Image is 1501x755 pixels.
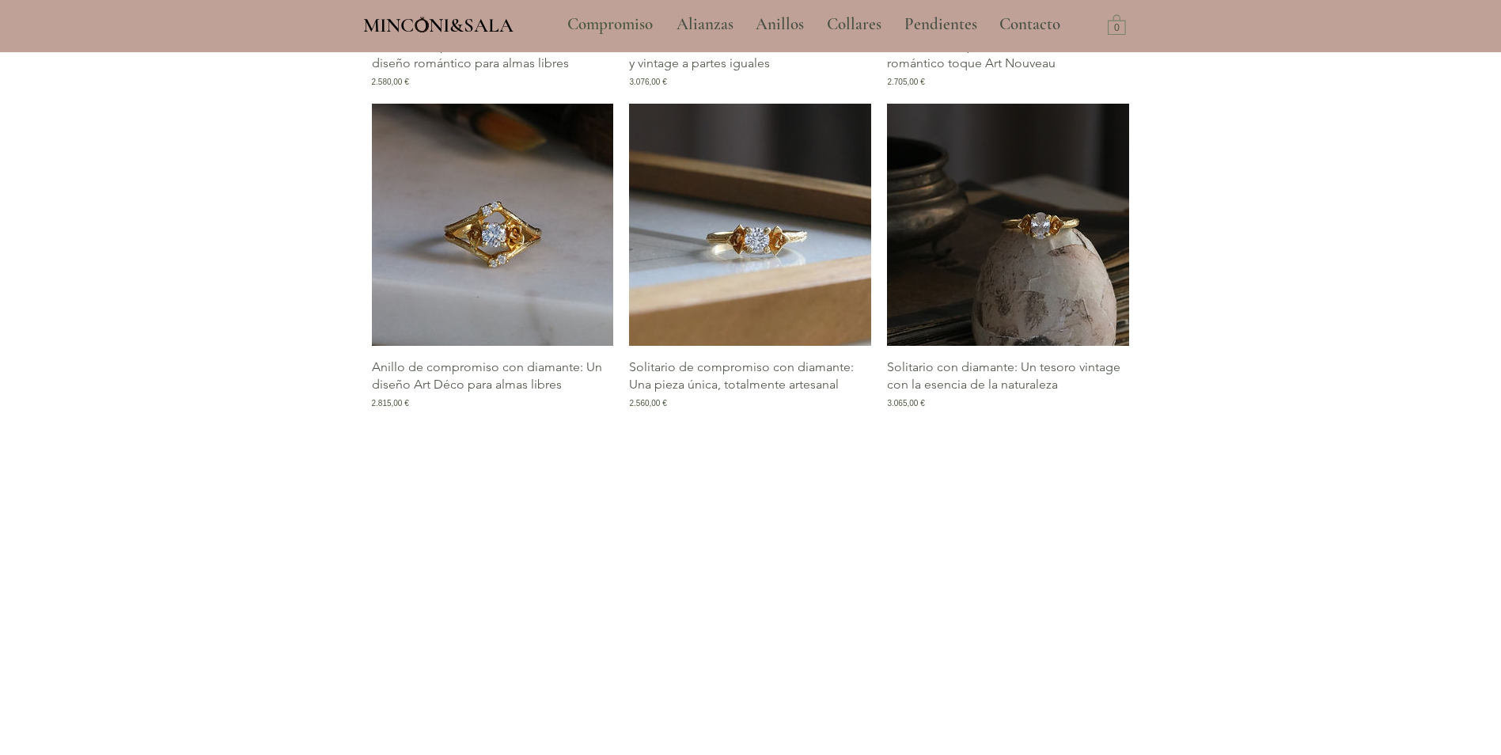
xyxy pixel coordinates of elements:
[1114,23,1120,34] text: 0
[629,359,871,409] a: Solitario de compromiso con diamante: Una pieza única, totalmente artesanal2.560,00 €
[629,397,666,409] span: 2.560,00 €
[629,76,666,88] span: 3.076,00 €
[887,359,1129,394] p: Solitario con diamante: Un tesoro vintage con la esencia de la naturaleza
[819,5,889,44] p: Collares
[629,37,871,73] p: Solitario con diamante natural: Romántico y vintage a partes iguales
[887,37,1129,88] a: Anillo de compromiso diferente: Un romántico toque Art Nouveau2.705,00 €
[363,10,514,36] a: MINCONI&SALA
[893,5,987,44] a: Pendientes
[887,397,924,409] span: 3.065,00 €
[987,5,1073,44] a: Contacto
[372,359,614,409] a: Anillo de compromiso con diamante: Un diseño Art Déco para almas libres2.815,00 €
[372,76,409,88] span: 2.580,00 €
[629,359,871,394] p: Solitario de compromiso con diamante: Una pieza única, totalmente artesanal
[991,5,1068,44] p: Contacto
[815,5,893,44] a: Collares
[372,37,614,73] p: Solitario de pedida con diamante: Un diseño romántico para almas libres
[629,37,871,88] a: Solitario con diamante natural: Romántico y vintage a partes iguales3.076,00 €
[744,5,815,44] a: Anillos
[896,5,985,44] p: Pendientes
[372,104,614,409] div: Galería de Anillo de compromiso con diamante: Un diseño Art Déco para almas libres
[629,104,871,409] div: Galería de Solitario de compromiso con diamante: Una pieza única, totalmente artesanal
[559,5,661,44] p: Compromiso
[372,359,614,394] p: Anillo de compromiso con diamante: Un diseño Art Déco para almas libres
[748,5,812,44] p: Anillos
[372,37,614,88] a: Solitario de pedida con diamante: Un diseño romántico para almas libres2.580,00 €
[415,17,429,32] img: Minconi Sala
[887,76,924,88] span: 2.705,00 €
[887,104,1129,409] div: Galería de Solitario con diamante: Un tesoro vintage con la esencia de la naturaleza
[669,5,741,44] p: Alianzas
[887,359,1129,409] a: Solitario con diamante: Un tesoro vintage con la esencia de la naturaleza3.065,00 €
[525,5,1104,44] nav: Sitio
[1108,13,1126,35] a: Carrito con 0 ítems
[887,37,1129,73] p: Anillo de compromiso diferente: Un romántico toque Art Nouveau
[372,397,409,409] span: 2.815,00 €
[555,5,665,44] a: Compromiso
[665,5,744,44] a: Alianzas
[363,13,514,37] span: MINCONI&SALA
